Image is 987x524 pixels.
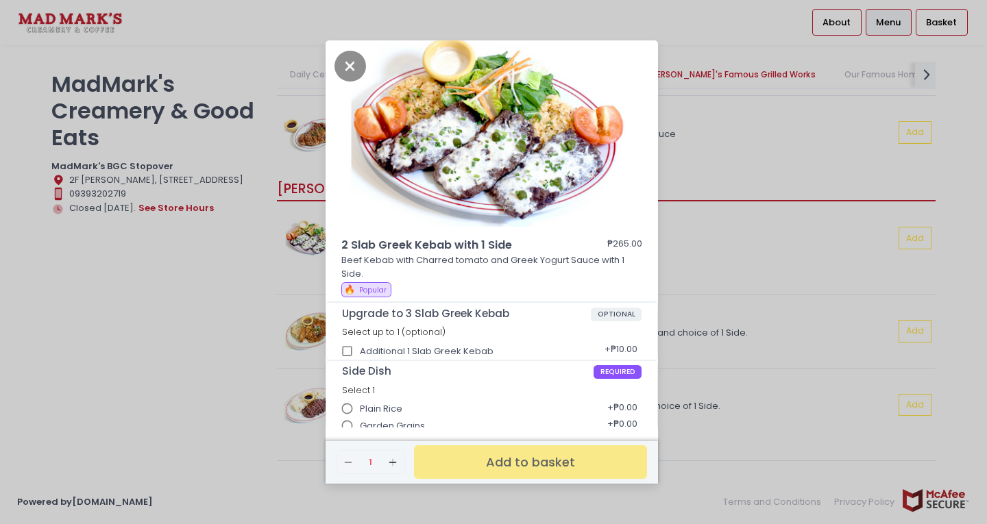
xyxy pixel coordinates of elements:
[326,40,658,227] img: 2 Slab Greek Kebab with 1 Side
[602,413,642,439] div: + ₱0.00
[360,402,402,416] span: Plain Rice
[602,396,642,422] div: + ₱0.00
[594,365,642,379] span: REQUIRED
[414,445,647,479] button: Add to basket
[342,365,594,377] span: Side Dish
[342,384,375,396] span: Select 1
[334,58,366,72] button: Close
[600,338,642,364] div: + ₱10.00
[342,326,446,338] span: Select up to 1 (optional)
[607,237,642,253] div: ₱265.00
[591,308,642,321] span: OPTIONAL
[341,253,643,280] p: Beef Kebab with Charred tomato and Greek Yogurt Sauce with 1 Side.
[344,283,355,296] span: 🔥
[360,419,425,433] span: Garden Grains
[341,237,568,253] span: 2 Slab Greek Kebab with 1 Side
[342,308,591,320] span: Upgrade to 3 Slab Greek Kebab
[359,285,387,295] span: Popular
